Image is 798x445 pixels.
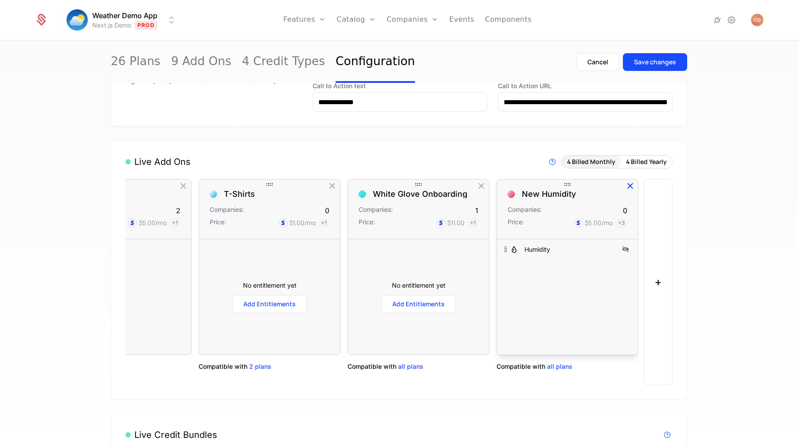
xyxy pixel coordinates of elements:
a: Settings [726,15,737,25]
div: White Glove Onboarding [373,190,467,198]
a: 9 Add Ons [171,41,231,83]
span: Weather Demo App [92,10,157,21]
div: $11.00 [447,219,465,227]
div: Live Add Ons [125,156,191,168]
span: Plan compatibility options [398,362,423,371]
span: + 3 [615,218,627,228]
button: Add Entitlements [232,295,307,313]
div: Save changes [634,58,676,66]
div: 0 [623,205,627,216]
div: Next.js Demo [92,21,131,30]
div: Companies: [359,205,393,216]
a: Configuration [336,41,415,83]
span: + 1 [467,218,478,228]
img: Weather Demo App [66,9,88,31]
div: 1 [475,205,478,216]
div: White Glove OnboardingCompanies:1Price:$11.00+1No entitlement yetAdd EntitlementsCompatible withP... [348,179,489,385]
div: New HumidityCompanies:0Price:$5.00/mo+3HumidityCompatible withPlan compatibility options [497,179,638,385]
div: Companies: [210,205,244,216]
div: T-Shirts [224,190,255,198]
button: Save changes [623,53,687,71]
div: Price: [359,218,375,228]
button: Select environment [69,10,177,30]
div: New Humidity [522,190,576,198]
span: Compatible with [199,362,247,371]
div: No entitlement yet [210,281,329,290]
div: T-ShirtsCompanies:0Price:$1.00/mo+1No entitlement yetAdd EntitlementsCompatible withPlan compatib... [199,179,340,385]
a: Integrations [712,15,723,25]
div: Price: [210,218,226,228]
span: + 1 [318,218,329,228]
span: Compatible with [497,362,545,371]
button: 4 Billed Monthly [562,156,621,168]
span: Prod [135,21,157,30]
div: No entitlement yet [359,281,478,290]
span: Compatible with [348,362,396,371]
div: Price: [508,218,524,228]
div: 2 [176,205,180,216]
span: Plan compatibility options [547,362,572,371]
div: Humidity [497,240,638,259]
img: Cole Demo [751,14,763,26]
div: Live Credit Bundles [125,429,217,441]
div: Hide Entitlement [173,244,184,255]
button: 4 Billed Yearly [621,156,672,168]
button: + [644,179,673,385]
div: Humidity [524,245,550,254]
div: $5.00 /mo [585,219,613,227]
label: Call to Action URL [498,82,673,90]
span: + 1 [169,218,180,228]
button: Open user button [751,14,763,26]
div: 0 [325,205,329,216]
a: 26 Plans [111,41,160,83]
div: Companies: [508,205,542,216]
div: Hide Entitlement [620,244,631,255]
button: Cancel [576,53,619,71]
div: $1.00 /mo [289,219,316,227]
span: Plan compatibility options [249,362,271,371]
div: $5.00 /mo [139,219,167,227]
button: Add Entitlements [381,295,456,313]
div: Cancel [587,58,608,66]
a: 4 Credit Types [242,41,325,83]
label: Call to Action text [313,82,487,90]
